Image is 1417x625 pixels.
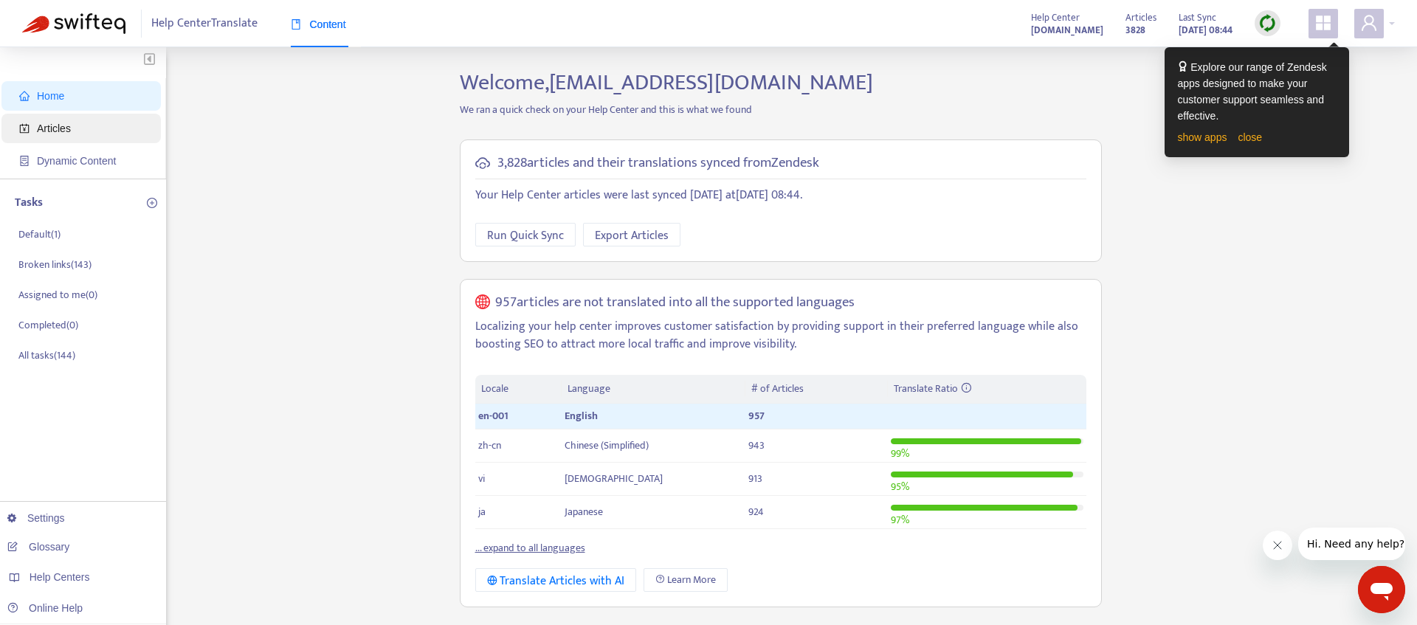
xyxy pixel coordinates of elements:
span: Help Center Translate [151,10,258,38]
th: Locale [475,375,562,404]
span: cloud-sync [475,156,490,170]
button: Translate Articles with AI [475,568,637,592]
span: account-book [19,123,30,134]
a: [DOMAIN_NAME] [1031,21,1103,38]
span: zh-cn [478,437,501,454]
a: show apps [1178,131,1227,143]
span: Export Articles [595,227,669,245]
p: Your Help Center articles were last synced [DATE] at [DATE] 08:44 . [475,187,1086,204]
iframe: メッセージを閉じる [1263,531,1292,560]
span: Learn More [667,572,716,588]
span: plus-circle [147,198,157,208]
button: Export Articles [583,223,680,246]
div: Translate Articles with AI [487,572,625,590]
span: 924 [748,503,764,520]
iframe: メッセージングウィンドウを開くボタン [1358,566,1405,613]
strong: [DATE] 08:44 [1179,22,1232,38]
a: close [1238,131,1262,143]
th: Language [562,375,745,404]
span: 97 % [891,511,909,528]
span: global [475,294,490,311]
span: user [1360,14,1378,32]
p: Default ( 1 ) [18,227,61,242]
span: container [19,156,30,166]
span: Articles [37,122,71,134]
button: Run Quick Sync [475,223,576,246]
div: Translate Ratio [894,381,1080,397]
strong: [DOMAIN_NAME] [1031,22,1103,38]
span: Chinese (Simplified) [565,437,649,454]
span: book [291,19,301,30]
a: Settings [7,512,65,524]
span: Help Centers [30,571,90,583]
span: Run Quick Sync [487,227,564,245]
span: en-001 [478,407,508,424]
span: 99 % [891,445,909,462]
iframe: 会社からのメッセージ [1298,528,1405,560]
span: 957 [748,407,765,424]
h5: 957 articles are not translated into all the supported languages [495,294,855,311]
span: appstore [1314,14,1332,32]
h5: 3,828 articles and their translations synced from Zendesk [497,155,819,172]
div: Explore our range of Zendesk apps designed to make your customer support seamless and effective. [1178,59,1336,124]
span: Last Sync [1179,10,1216,26]
th: # of Articles [745,375,888,404]
p: We ran a quick check on your Help Center and this is what we found [449,102,1113,117]
img: sync.dc5367851b00ba804db3.png [1258,14,1277,32]
span: vi [478,470,485,487]
span: English [565,407,598,424]
img: Swifteq [22,13,125,34]
p: Localizing your help center improves customer satisfaction by providing support in their preferre... [475,318,1086,353]
a: Learn More [644,568,728,592]
span: 95 % [891,478,909,495]
span: 943 [748,437,765,454]
p: Assigned to me ( 0 ) [18,287,97,303]
span: home [19,91,30,101]
a: Glossary [7,541,69,553]
span: Articles [1125,10,1156,26]
p: All tasks ( 144 ) [18,348,75,363]
span: [DEMOGRAPHIC_DATA] [565,470,663,487]
span: Dynamic Content [37,155,116,167]
span: Content [291,18,346,30]
p: Completed ( 0 ) [18,317,78,333]
span: Welcome, [EMAIL_ADDRESS][DOMAIN_NAME] [460,64,873,101]
a: ... expand to all languages [475,539,585,556]
span: ja [478,503,486,520]
span: Japanese [565,503,603,520]
span: 913 [748,470,762,487]
span: Help Center [1031,10,1080,26]
p: Broken links ( 143 ) [18,257,92,272]
a: Online Help [7,602,83,614]
span: Home [37,90,64,102]
p: Tasks [15,194,43,212]
strong: 3828 [1125,22,1145,38]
